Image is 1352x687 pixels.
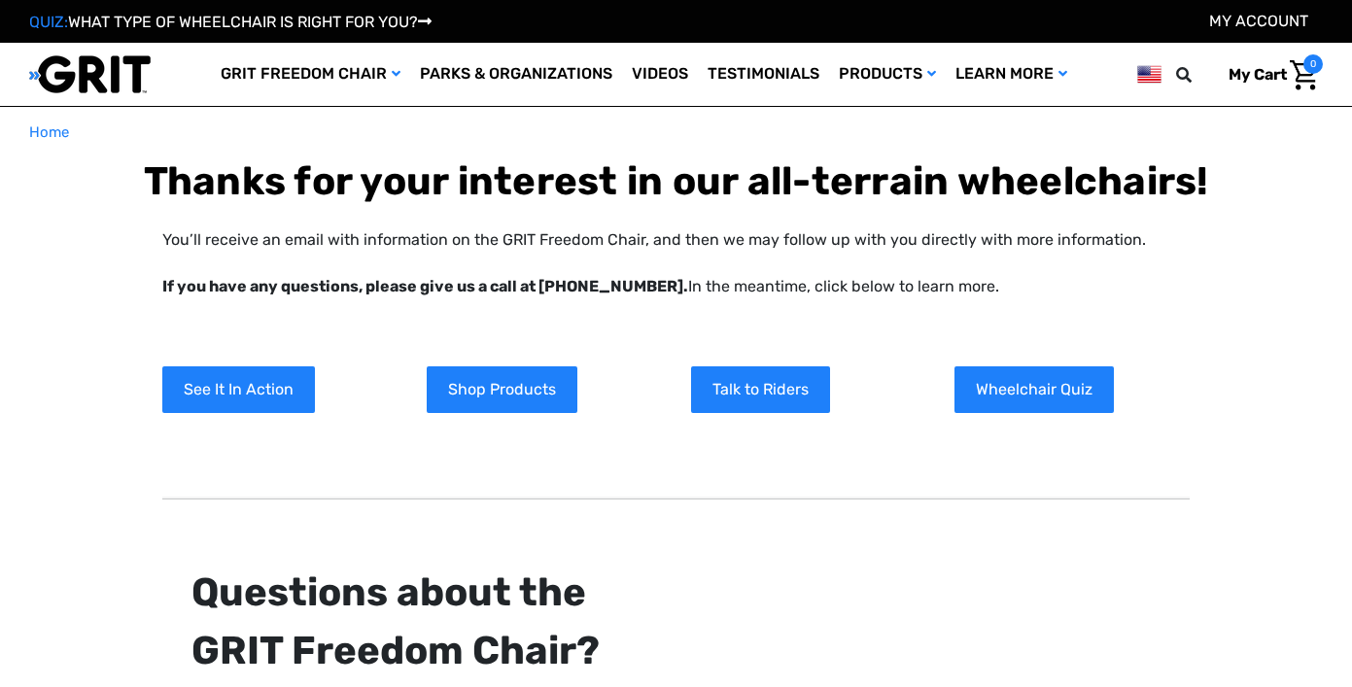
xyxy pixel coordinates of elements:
img: Cart [1290,60,1318,90]
a: QUIZ:WHAT TYPE OF WHEELCHAIR IS RIGHT FOR YOU? [29,13,432,31]
div: Questions about the GRIT Freedom Chair? [191,564,608,680]
span: My Cart [1229,65,1287,84]
a: Home [29,121,69,144]
span: QUIZ: [29,13,68,31]
img: GRIT All-Terrain Wheelchair and Mobility Equipment [29,54,151,94]
input: Search [1185,54,1214,95]
a: Wheelchair Quiz [954,366,1114,413]
a: Shop Products [427,366,577,413]
a: Products [829,43,946,106]
img: us.png [1137,62,1161,86]
b: Thanks for your interest in our all-terrain wheelchairs! [144,158,1209,204]
a: Videos [622,43,698,106]
a: Talk to Riders [691,366,830,413]
span: Home [29,123,69,141]
span: 0 [1303,54,1323,74]
a: GRIT Freedom Chair [211,43,410,106]
a: Testimonials [698,43,829,106]
nav: Breadcrumb [29,121,1323,144]
p: You’ll receive an email with information on the GRIT Freedom Chair, and then we may follow up wit... [162,228,1190,298]
a: See It In Action [162,366,315,413]
a: Account [1209,12,1308,30]
a: Learn More [946,43,1077,106]
a: Cart with 0 items [1214,54,1323,95]
strong: If you have any questions, please give us a call at [PHONE_NUMBER]. [162,277,688,295]
a: Parks & Organizations [410,43,622,106]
